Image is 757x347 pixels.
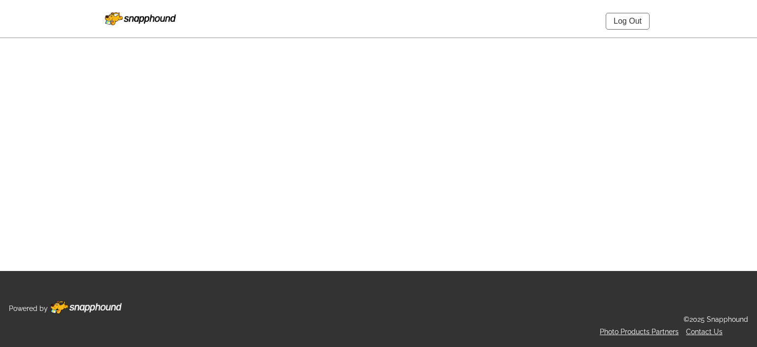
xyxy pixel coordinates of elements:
a: Photo Products Partners [600,328,679,336]
a: Log Out [606,13,650,30]
a: Contact Us [686,328,723,336]
img: Snapphound Logo [105,12,176,25]
img: Footer [50,301,122,314]
p: ©2025 Snapphound [684,313,748,326]
p: Powered by [9,303,48,315]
